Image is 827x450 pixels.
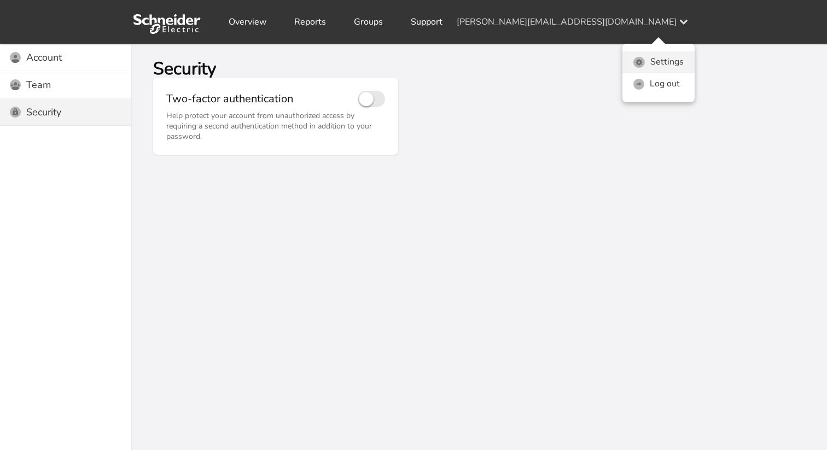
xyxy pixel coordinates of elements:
img: Sense Logo [133,14,201,34]
h1: Security [153,60,470,78]
a: Settings [622,51,695,73]
div: Two-factor authentication [166,93,358,104]
a: Log out [622,73,695,95]
div: Help protect your account from unauthorized access by requiring a second authentication method in... [166,110,385,142]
